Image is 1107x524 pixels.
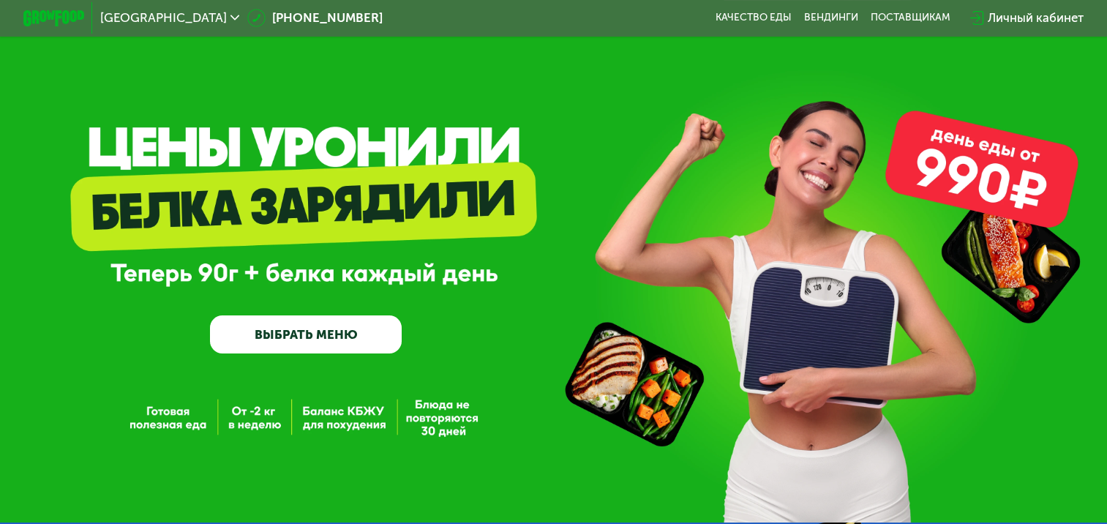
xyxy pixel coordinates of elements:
a: Вендинги [804,12,858,24]
a: ВЫБРАТЬ МЕНЮ [210,315,402,354]
a: Качество еды [716,12,792,24]
a: [PHONE_NUMBER] [247,9,383,27]
div: Личный кабинет [988,9,1084,27]
div: поставщикам [871,12,950,24]
span: [GEOGRAPHIC_DATA] [100,12,227,24]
